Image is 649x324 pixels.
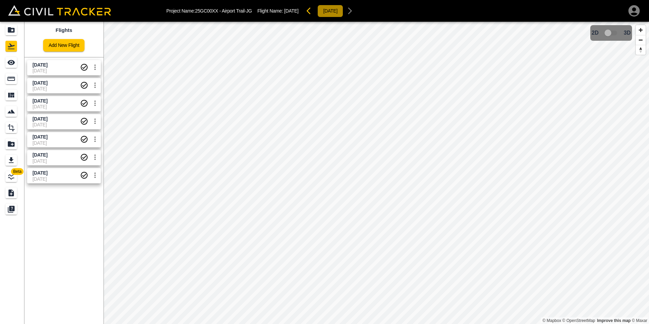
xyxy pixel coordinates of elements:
a: Map feedback [597,318,631,323]
span: 2D [592,30,598,36]
p: Project Name: 25GC00XX - Airport Trail-JG [166,8,252,14]
img: Civil Tracker [8,5,111,16]
canvas: Map [104,22,649,324]
span: [DATE] [284,8,298,14]
a: OpenStreetMap [562,318,595,323]
a: Maxar [632,318,647,323]
button: Reset bearing to north [636,45,646,55]
p: Flight Name: [257,8,298,14]
span: 3D model not uploaded yet [601,26,621,39]
button: [DATE] [317,5,343,17]
span: 3D [624,30,631,36]
button: Zoom in [636,25,646,35]
a: Mapbox [542,318,561,323]
button: Zoom out [636,35,646,45]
